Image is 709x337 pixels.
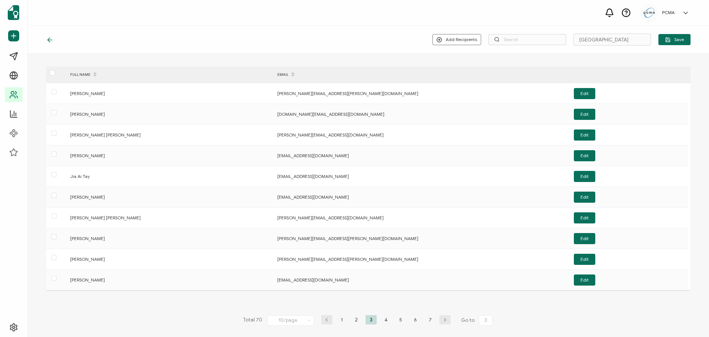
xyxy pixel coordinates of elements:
[425,315,436,324] li: 7
[336,315,347,324] li: 1
[574,192,595,203] button: Edit
[395,315,406,324] li: 5
[380,315,391,324] li: 4
[574,233,595,244] button: Edit
[461,315,494,326] span: Go to
[66,89,274,98] div: [PERSON_NAME]
[277,91,418,96] span: [PERSON_NAME][EMAIL_ADDRESS][PERSON_NAME][DOMAIN_NAME]
[574,274,595,286] button: Edit
[574,150,595,161] button: Edit
[66,213,274,222] div: [PERSON_NAME] [PERSON_NAME]
[8,5,19,20] img: sertifier-logomark-colored.svg
[574,88,595,99] button: Edit
[277,111,384,117] span: [DOMAIN_NAME][EMAIL_ADDRESS][DOMAIN_NAME]
[662,10,675,15] h5: PCMA
[489,34,566,45] input: Search
[574,109,595,120] button: Edit
[432,34,481,45] button: Add Recipients
[277,215,384,220] span: [PERSON_NAME][EMAIL_ADDRESS][DOMAIN_NAME]
[277,173,349,179] span: [EMAIL_ADDRESS][DOMAIN_NAME]
[66,193,274,201] div: [PERSON_NAME]
[277,236,418,241] span: [PERSON_NAME][EMAIL_ADDRESS][PERSON_NAME][DOMAIN_NAME]
[66,131,274,139] div: [PERSON_NAME] [PERSON_NAME]
[66,172,274,181] div: Jia Ai Tay
[277,132,384,138] span: [PERSON_NAME][EMAIL_ADDRESS][DOMAIN_NAME]
[410,315,421,324] li: 6
[268,316,314,326] input: Select
[66,151,274,160] div: [PERSON_NAME]
[66,68,274,81] div: FULL NAME
[672,301,709,337] iframe: Chat Widget
[644,8,655,18] img: 5c892e8a-a8c9-4ab0-b501-e22bba25706e.jpg
[574,171,595,182] button: Edit
[274,68,481,81] div: EMAIL
[277,277,349,283] span: [EMAIL_ADDRESS][DOMAIN_NAME]
[574,212,595,223] button: Edit
[277,153,349,158] span: [EMAIL_ADDRESS][DOMAIN_NAME]
[277,194,349,200] span: [EMAIL_ADDRESS][DOMAIN_NAME]
[243,315,262,326] span: Total 70
[66,110,274,118] div: [PERSON_NAME]
[351,315,362,324] li: 2
[366,315,377,324] li: 3
[573,34,651,46] input: List Title
[277,256,418,262] span: [PERSON_NAME][EMAIL_ADDRESS][PERSON_NAME][DOMAIN_NAME]
[574,254,595,265] button: Edit
[658,34,691,45] button: Save
[66,255,274,263] div: [PERSON_NAME]
[66,276,274,284] div: [PERSON_NAME]
[665,37,684,43] span: Save
[66,234,274,243] div: [PERSON_NAME]
[574,129,595,141] button: Edit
